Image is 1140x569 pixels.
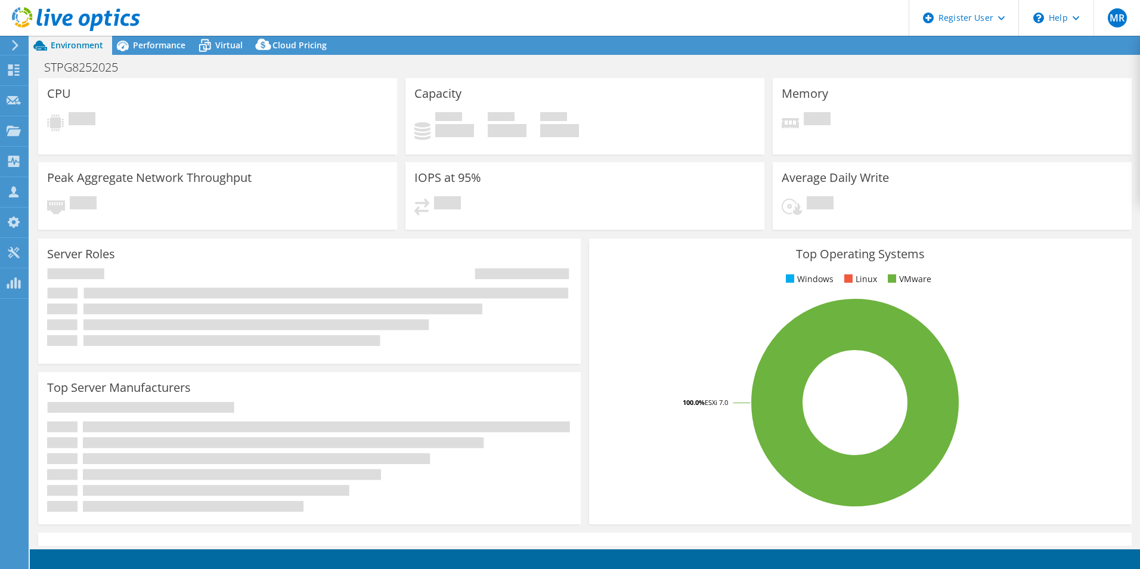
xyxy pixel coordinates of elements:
h3: Average Daily Write [782,171,889,184]
span: Pending [804,112,831,128]
span: Performance [133,39,185,51]
h3: Server Roles [47,248,115,261]
h3: Capacity [414,87,461,100]
h3: Top Operating Systems [598,248,1123,261]
h4: 0 GiB [435,124,474,137]
span: Environment [51,39,103,51]
span: Pending [807,196,834,212]
h3: Peak Aggregate Network Throughput [47,171,252,184]
h3: Memory [782,87,828,100]
span: Pending [69,112,95,128]
h3: IOPS at 95% [414,171,481,184]
tspan: 100.0% [683,398,705,407]
svg: \n [1033,13,1044,23]
h3: Top Server Manufacturers [47,381,191,394]
span: Total [540,112,567,124]
span: Used [435,112,462,124]
li: Linux [841,273,877,286]
h1: STPG8252025 [39,61,137,74]
span: Pending [70,196,97,212]
h3: CPU [47,87,71,100]
h4: 0 GiB [540,124,579,137]
span: Pending [434,196,461,212]
span: Virtual [215,39,243,51]
tspan: ESXi 7.0 [705,398,728,407]
span: MR [1108,8,1127,27]
span: Free [488,112,515,124]
li: Windows [783,273,834,286]
li: VMware [885,273,931,286]
h4: 0 GiB [488,124,526,137]
span: Cloud Pricing [272,39,327,51]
